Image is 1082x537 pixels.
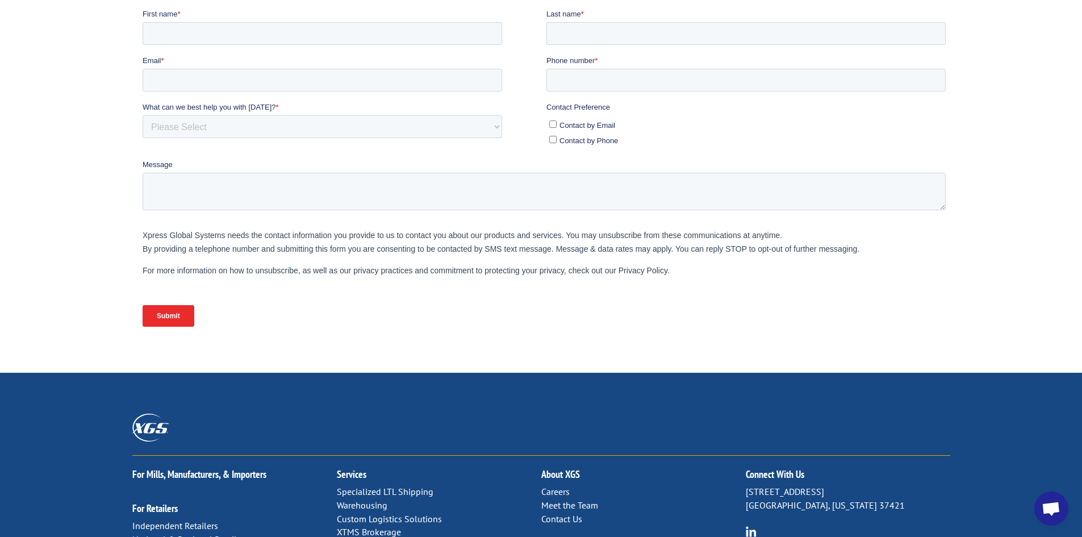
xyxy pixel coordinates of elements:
[337,499,387,511] a: Warehousing
[132,502,178,515] a: For Retailers
[746,526,757,537] img: group-6
[132,414,169,442] img: XGS_Logos_ALL_2024_All_White
[132,520,218,531] a: Independent Retailers
[337,486,433,497] a: Specialized LTL Shipping
[541,486,570,497] a: Careers
[143,9,950,336] iframe: Form 0
[746,469,950,485] h2: Connect With Us
[1034,492,1068,526] div: Open chat
[746,485,950,513] p: [STREET_ADDRESS] [GEOGRAPHIC_DATA], [US_STATE] 37421
[541,499,598,511] a: Meet the Team
[337,513,442,524] a: Custom Logistics Solutions
[417,128,475,136] span: Contact by Phone
[337,468,366,481] a: Services
[407,127,414,135] input: Contact by Phone
[541,468,580,481] a: About XGS
[404,48,452,56] span: Phone number
[541,513,582,524] a: Contact Us
[132,468,266,481] a: For Mills, Manufacturers, & Importers
[404,94,467,103] span: Contact Preference
[417,113,473,121] span: Contact by Email
[407,112,414,119] input: Contact by Email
